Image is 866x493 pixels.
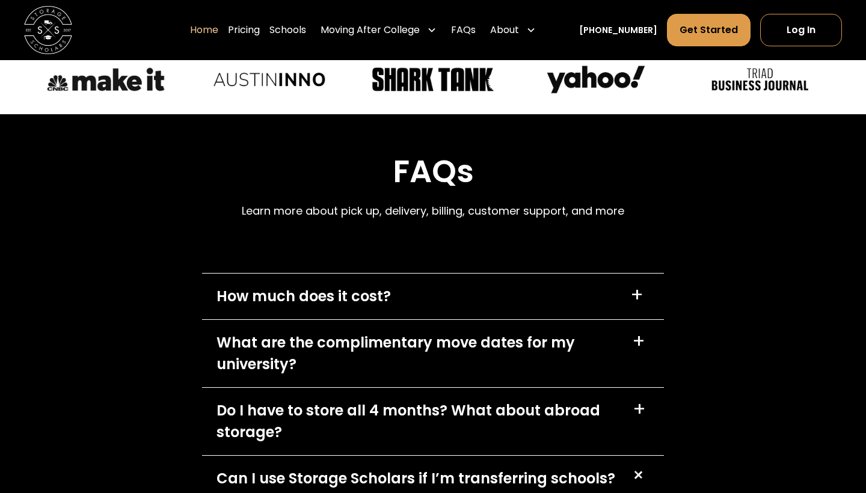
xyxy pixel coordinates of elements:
a: [PHONE_NUMBER] [579,24,657,37]
div: How much does it cost? [216,286,391,307]
div: About [490,23,519,37]
div: Can I use Storage Scholars if I’m transferring schools? [216,468,615,489]
a: Home [190,13,218,47]
div: Moving After College [316,13,441,47]
a: Pricing [228,13,260,47]
div: About [485,13,541,47]
a: FAQs [451,13,476,47]
div: What are the complimentary move dates for my university? [216,332,618,375]
a: Get Started [667,14,751,46]
div: Do I have to store all 4 months? What about abroad storage? [216,400,618,443]
a: home [24,6,72,54]
div: + [632,332,645,351]
p: Learn more about pick up, delivery, billing, customer support, and more [242,203,624,219]
div: Moving After College [321,23,420,37]
img: CNBC Make It logo. [43,64,168,95]
a: Schools [269,13,306,47]
img: Storage Scholars main logo [24,6,72,54]
div: + [626,464,649,486]
a: Log In [760,14,842,46]
div: + [630,286,643,305]
h2: FAQs [242,153,624,190]
div: + [633,400,646,419]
